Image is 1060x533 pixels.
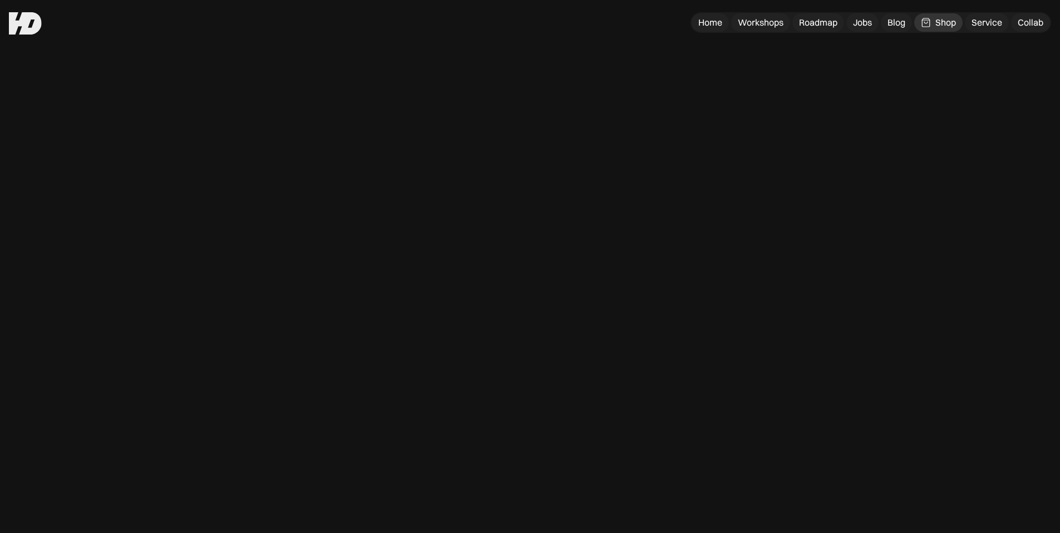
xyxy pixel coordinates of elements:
a: Roadmap [792,13,844,32]
div: Blog [888,17,905,28]
div: Home [698,17,722,28]
a: Jobs [846,13,879,32]
div: Jobs [853,17,872,28]
div: Service [972,17,1002,28]
a: Home [692,13,729,32]
a: Service [965,13,1009,32]
a: Collab [1011,13,1050,32]
div: Workshops [738,17,783,28]
a: Workshops [731,13,790,32]
div: Roadmap [799,17,837,28]
a: Blog [881,13,912,32]
div: Shop [935,17,956,28]
div: Collab [1018,17,1043,28]
a: Shop [914,13,963,32]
